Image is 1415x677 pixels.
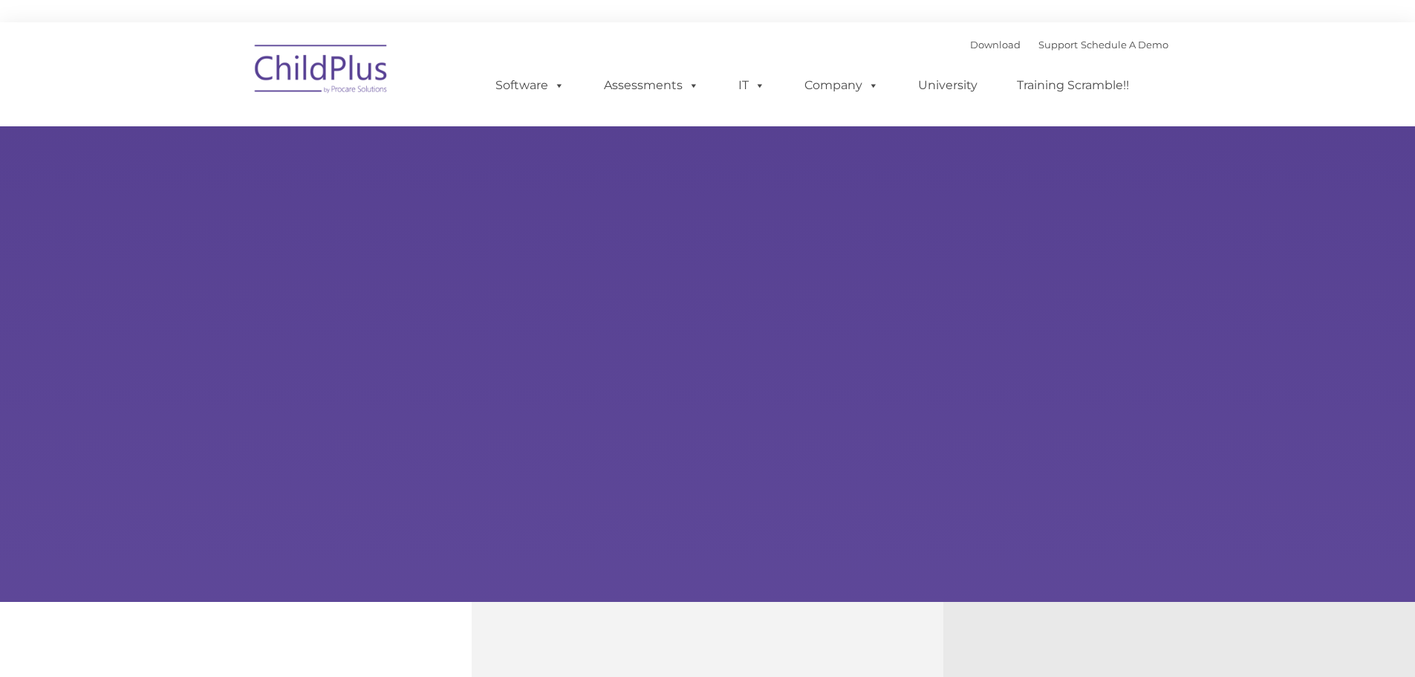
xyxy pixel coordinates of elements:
a: University [903,71,992,100]
a: Software [481,71,579,100]
a: Download [970,39,1021,51]
a: IT [723,71,780,100]
font: | [970,39,1168,51]
img: ChildPlus by Procare Solutions [247,34,396,108]
a: Assessments [589,71,714,100]
a: Company [790,71,894,100]
a: Support [1038,39,1078,51]
a: Schedule A Demo [1081,39,1168,51]
a: Training Scramble!! [1002,71,1144,100]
